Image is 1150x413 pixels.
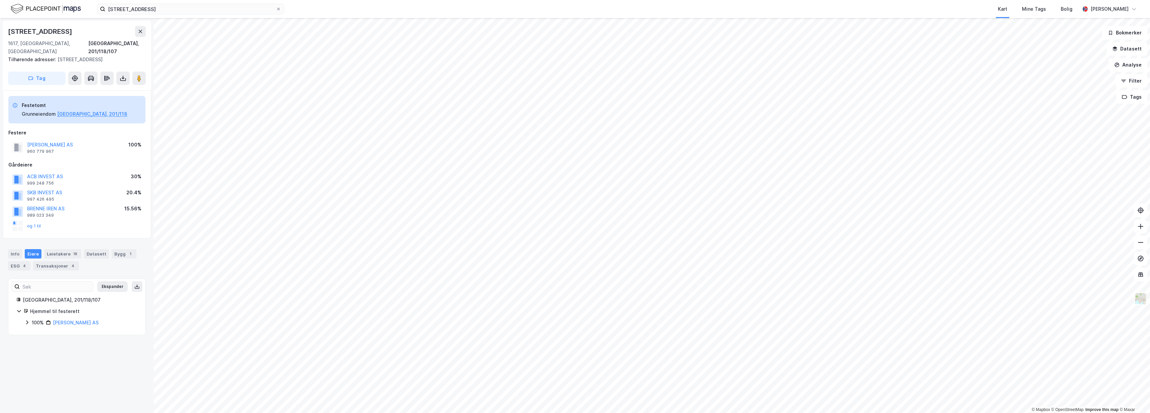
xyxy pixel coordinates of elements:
div: 20.4% [126,189,141,197]
div: Kart [998,5,1007,13]
div: [STREET_ADDRESS] [8,56,140,64]
div: 989 023 349 [27,213,54,218]
div: 1 [127,250,134,257]
span: Tilhørende adresser: [8,57,57,62]
a: OpenStreetMap [1051,407,1084,412]
div: Transaksjoner [33,261,79,271]
a: Mapbox [1032,407,1050,412]
div: Bygg [112,249,136,259]
div: Festetomt [22,101,127,109]
img: logo.f888ab2527a4732fd821a326f86c7f29.svg [11,3,81,15]
div: Grunneiendom [22,110,56,118]
div: Gårdeiere [8,161,145,169]
div: 4 [70,263,76,269]
button: Filter [1115,74,1147,88]
div: Kontrollprogram for chat [1117,381,1150,413]
div: [STREET_ADDRESS] [8,26,74,37]
button: Tags [1116,90,1147,104]
div: Mine Tags [1022,5,1046,13]
div: ESG [8,261,30,271]
div: 100% [32,319,44,327]
button: Ekspander [97,281,128,292]
a: [PERSON_NAME] AS [53,320,99,325]
button: Bokmerker [1102,26,1147,39]
div: [PERSON_NAME] [1090,5,1129,13]
div: Datasett [84,249,109,259]
input: Søk [20,282,93,292]
div: Leietakere [44,249,81,259]
div: 18 [72,250,79,257]
input: Søk på adresse, matrikkel, gårdeiere, leietakere eller personer [105,4,276,14]
a: Improve this map [1085,407,1119,412]
iframe: Chat Widget [1117,381,1150,413]
img: Z [1134,292,1147,305]
div: Festere [8,129,145,137]
div: 30% [131,173,141,181]
div: Eiere [25,249,41,259]
div: 997 426 495 [27,197,54,202]
div: 4 [21,263,28,269]
button: Analyse [1109,58,1147,72]
div: Info [8,249,22,259]
div: [GEOGRAPHIC_DATA], 201/118/107 [23,296,137,304]
div: [GEOGRAPHIC_DATA], 201/118/107 [88,39,146,56]
div: 1617, [GEOGRAPHIC_DATA], [GEOGRAPHIC_DATA] [8,39,88,56]
div: Bolig [1061,5,1072,13]
div: 100% [128,141,141,149]
div: Hjemmel til festerett [30,307,137,315]
div: 15.56% [124,205,141,213]
button: [GEOGRAPHIC_DATA], 201/118 [57,110,127,118]
div: 960 779 967 [27,149,54,154]
button: Tag [8,72,66,85]
button: Datasett [1107,42,1147,56]
div: 999 248 756 [27,181,54,186]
